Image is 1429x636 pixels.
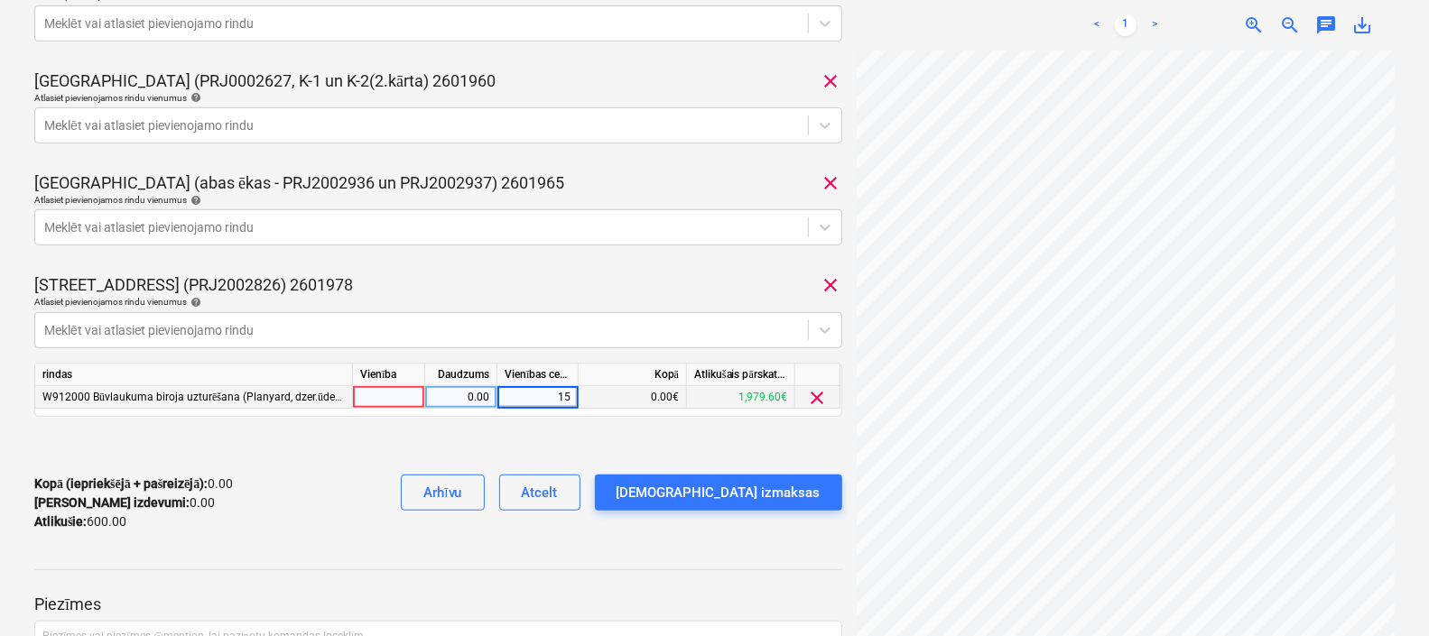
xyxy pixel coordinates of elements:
div: Atcelt [522,481,558,504]
div: 0.00 [432,386,489,409]
div: Atlasiet pievienojamos rindu vienumus [34,194,842,206]
div: Vienības cena [497,364,579,386]
div: Kopā [579,364,687,386]
span: W912000 Būvlaukuma biroja uzturēšana (Planyard, dzer.ūdens, kafijas aparāts u.c) [42,391,443,403]
strong: Atlikušie : [34,514,87,529]
div: Atlasiet pievienojamos rindu vienumus [34,296,842,308]
span: clear [821,70,842,92]
div: Daudzums [425,364,497,386]
a: Next page [1144,14,1165,36]
p: 0.00 [34,493,215,512]
p: 600.00 [34,512,126,531]
a: Previous page [1086,14,1108,36]
span: zoom_out [1279,14,1301,36]
span: help [187,92,201,103]
span: clear [821,274,842,296]
div: Vienība [353,364,425,386]
p: 0.00 [34,475,233,493]
div: Arhīvu [423,481,461,504]
button: [DEMOGRAPHIC_DATA] izmaksas [595,475,842,511]
span: zoom_in [1243,14,1265,36]
span: clear [821,172,842,194]
strong: Kopā (iepriekšējā + pašreizējā) : [34,476,208,491]
div: [DEMOGRAPHIC_DATA] izmaksas [617,481,821,504]
p: Piezīmes [34,594,842,615]
div: Atlikušais pārskatītais budžets [687,364,795,386]
div: 0.00€ [579,386,687,409]
a: Page 1 is your current page [1115,14,1137,36]
p: [GEOGRAPHIC_DATA] (abas ēkas - PRJ2002936 un PRJ2002937) 2601965 [34,172,564,194]
span: save_alt [1351,14,1373,36]
button: Atcelt [499,475,580,511]
span: chat [1315,14,1337,36]
span: help [187,297,201,308]
div: 1,979.60€ [687,386,795,409]
strong: [PERSON_NAME] izdevumi : [34,495,190,510]
span: help [187,195,201,206]
p: [GEOGRAPHIC_DATA] (PRJ0002627, K-1 un K-2(2.kārta) 2601960 [34,70,496,92]
button: Arhīvu [401,475,484,511]
p: [STREET_ADDRESS] (PRJ2002826) 2601978 [34,274,353,296]
span: clear [807,387,829,409]
div: rindas [35,364,353,386]
div: Atlasiet pievienojamos rindu vienumus [34,92,842,104]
